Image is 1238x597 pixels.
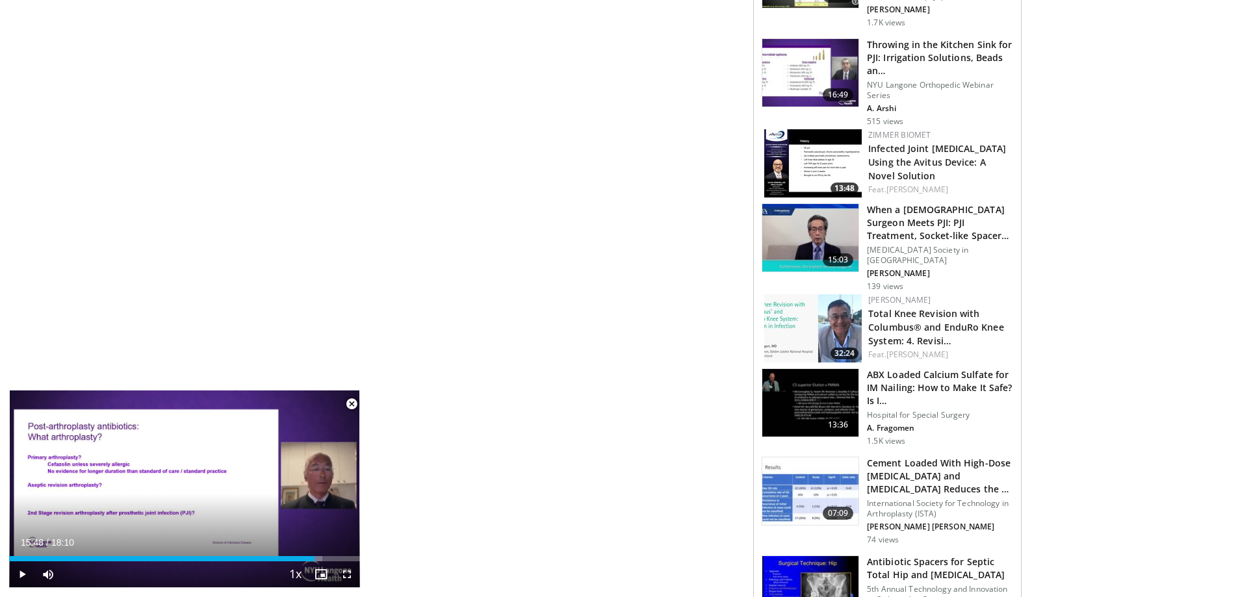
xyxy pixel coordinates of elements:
[51,537,74,548] span: 18:10
[867,281,903,292] p: 139 views
[308,561,334,587] button: Enable picture-in-picture mode
[867,245,1013,266] p: [MEDICAL_DATA] Society in [GEOGRAPHIC_DATA]
[21,537,44,548] span: 15:48
[9,390,360,588] video-js: Video Player
[867,203,1013,242] h3: When a [DEMOGRAPHIC_DATA] Surgeon Meets PJI: PJI Treatment, Socket-like Spacer…
[867,103,1013,114] p: A. Arshi
[867,38,1013,77] h3: Throwing in the Kitchen Sink for PJI: Irrigation Solutions, Beads an…
[764,294,862,362] img: 22a6720f-e723-49de-bf8c-2801783e6348.150x105_q85_crop-smart_upscale.jpg
[867,80,1013,101] p: NYU Langone Orthopedic Webinar Series
[823,507,854,520] span: 07:09
[867,498,1013,519] p: International Society for Technology in Arthroplasty (ISTA)
[867,535,899,545] p: 74 views
[9,556,360,561] div: Progress Bar
[868,349,1011,361] div: Feat.
[886,349,948,360] a: [PERSON_NAME]
[867,522,1013,532] p: [PERSON_NAME] [PERSON_NAME]
[762,457,858,525] img: 435b716b-cc5d-4785-b14c-0b3ea706b159.150x105_q85_crop-smart_upscale.jpg
[867,423,1013,433] p: A. Fragomen
[764,294,862,362] a: 32:24
[762,457,1013,545] a: 07:09 Cement Loaded With High-Dose [MEDICAL_DATA] and [MEDICAL_DATA] Reduces the … International ...
[867,368,1013,407] h3: ABX Loaded Calcium Sulfate for IM Nailing: How to Make It Safe? Is I…
[868,307,1004,347] a: Total Knee Revision with Columbus® and EnduRo Knee System: 4. Revisi…
[762,38,1013,127] a: 16:49 Throwing in the Kitchen Sink for PJI: Irrigation Solutions, Beads an… NYU Langone Orthopedi...
[831,348,858,359] span: 32:24
[762,39,858,107] img: 74cc5165-6605-460d-8567-22776087cdf0.150x105_q85_crop-smart_upscale.jpg
[762,369,858,437] img: 1d4a823d-731f-46f5-baac-587b623f99f2.150x105_q85_crop-smart_upscale.jpg
[886,184,948,195] a: [PERSON_NAME]
[35,561,61,587] button: Mute
[867,457,1013,496] h3: Cement Loaded With High-Dose [MEDICAL_DATA] and [MEDICAL_DATA] Reduces the …
[867,410,1013,420] p: Hospital for Special Surgery
[867,268,1013,279] p: [PERSON_NAME]
[868,184,1011,196] div: Feat.
[9,561,35,587] button: Play
[762,368,1013,446] a: 13:36 ABX Loaded Calcium Sulfate for IM Nailing: How to Make It Safe? Is I… Hospital for Special ...
[867,436,905,446] p: 1.5K views
[339,390,365,418] button: Close
[46,537,49,548] span: /
[823,88,854,101] span: 16:49
[868,129,931,140] a: Zimmer Biomet
[823,253,854,266] span: 15:03
[867,555,1013,581] h3: Antibiotic Spacers for Septic Total Hip and [MEDICAL_DATA]
[868,294,931,305] a: [PERSON_NAME]
[764,129,862,197] img: 6109daf6-8797-4a77-88a1-edd099c0a9a9.150x105_q85_crop-smart_upscale.jpg
[762,203,1013,292] a: 15:03 When a [DEMOGRAPHIC_DATA] Surgeon Meets PJI: PJI Treatment, Socket-like Spacer… [MEDICAL_DA...
[831,183,858,194] span: 13:48
[867,5,1013,15] p: [PERSON_NAME]
[764,129,862,197] a: 13:48
[868,142,1006,182] a: Infected Joint [MEDICAL_DATA] Using the Avitus Device: A Novel Solution
[867,116,903,127] p: 515 views
[762,204,858,272] img: 8b64f015-d345-4532-9ebf-19110b9af672.150x105_q85_crop-smart_upscale.jpg
[823,418,854,431] span: 13:36
[334,561,360,587] button: Fullscreen
[282,561,308,587] button: Playback Rate
[867,18,905,28] p: 1.7K views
